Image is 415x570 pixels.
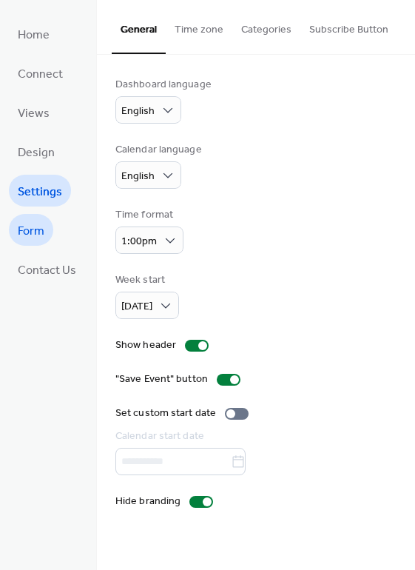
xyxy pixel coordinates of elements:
a: Design [9,135,64,167]
a: Home [9,18,58,50]
span: Connect [18,63,63,86]
span: Settings [18,181,62,204]
a: Contact Us [9,253,85,285]
span: Design [18,141,55,164]
div: Hide branding [115,494,180,509]
div: Set custom start date [115,406,216,421]
a: Connect [9,57,72,89]
span: Form [18,220,44,243]
span: Views [18,102,50,125]
div: Dashboard language [115,77,212,93]
a: Settings [9,175,71,207]
div: "Save Event" button [115,372,208,387]
div: Time format [115,207,180,223]
a: Form [9,214,53,246]
div: Week start [115,272,176,288]
div: Calendar language [115,142,202,158]
span: English [121,101,155,121]
span: Contact Us [18,259,76,282]
div: Calendar start date [115,429,394,444]
div: Show header [115,338,176,353]
span: English [121,167,155,187]
a: Views [9,96,58,128]
span: Home [18,24,50,47]
span: 1:00pm [121,232,157,252]
span: [DATE] [121,297,152,317]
